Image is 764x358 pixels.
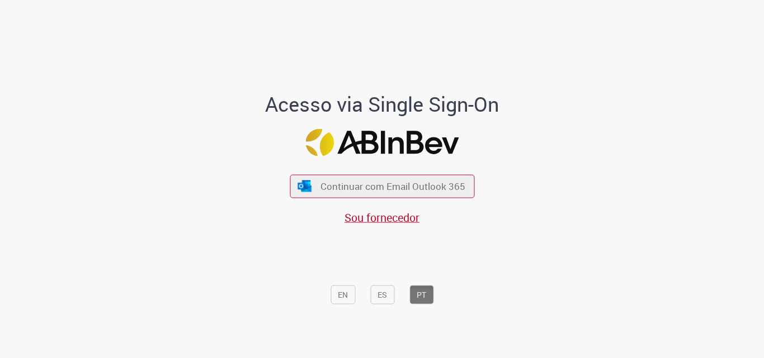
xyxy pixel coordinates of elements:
img: Logo ABInBev [305,128,459,156]
button: ES [370,285,394,304]
a: Sou fornecedor [345,209,419,225]
button: EN [331,285,355,304]
button: PT [409,285,433,304]
h1: Acesso via Single Sign-On [227,93,537,116]
img: ícone Azure/Microsoft 360 [297,180,313,192]
span: Continuar com Email Outlook 365 [320,180,465,193]
button: ícone Azure/Microsoft 360 Continuar com Email Outlook 365 [290,175,474,198]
